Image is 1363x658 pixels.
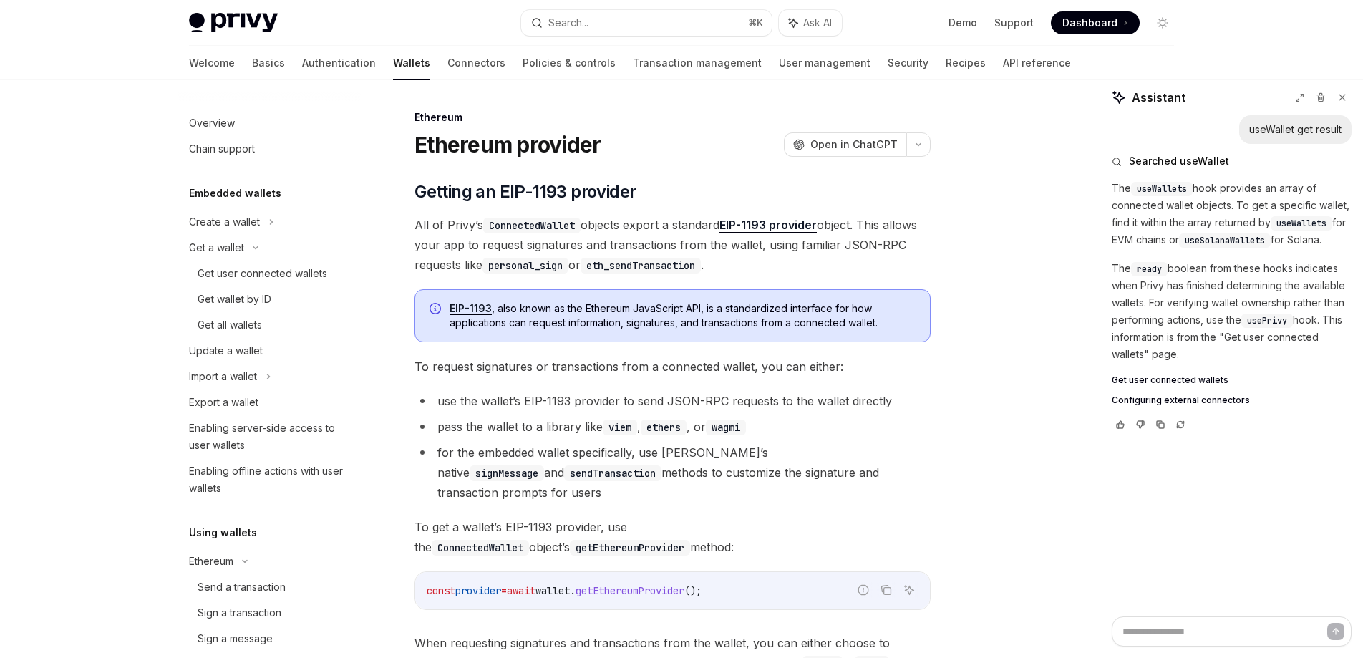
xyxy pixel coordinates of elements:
div: Ethereum [189,553,233,570]
span: await [507,584,535,597]
span: To request signatures or transactions from a connected wallet, you can either: [414,357,931,377]
button: Search...⌘K [521,10,772,36]
span: Configuring external connectors [1112,395,1250,406]
div: Chain support [189,140,255,158]
a: EIP-1193 provider [719,218,817,233]
a: Connectors [447,46,505,80]
code: viem [603,420,637,435]
a: Export a wallet [178,390,361,415]
a: Wallets [393,46,430,80]
a: Recipes [946,46,986,80]
div: Search... [548,14,588,32]
span: Open in ChatGPT [810,137,898,152]
div: Ethereum [414,110,931,125]
button: Ask AI [779,10,842,36]
span: . [570,584,576,597]
div: Sign a transaction [198,604,281,621]
a: Enabling server-side access to user wallets [178,415,361,458]
a: Transaction management [633,46,762,80]
span: useSolanaWallets [1185,235,1265,246]
code: sendTransaction [564,465,661,481]
div: useWallet get result [1249,122,1342,137]
a: Basics [252,46,285,80]
a: EIP-1193 [450,302,492,315]
span: , also known as the Ethereum JavaScript API, is a standardized interface for how applications can... [450,301,916,330]
div: Get a wallet [189,239,244,256]
a: User management [779,46,870,80]
li: for the embedded wallet specifically, use [PERSON_NAME]’s native and methods to customize the sig... [414,442,931,503]
a: Sign a message [178,626,361,652]
code: ConnectedWallet [483,218,581,233]
div: Sign a message [198,630,273,647]
span: Assistant [1132,89,1185,106]
span: Searched useWallet [1129,154,1229,168]
a: Sign a transaction [178,600,361,626]
span: const [427,584,455,597]
a: Chain support [178,136,361,162]
h5: Using wallets [189,524,257,541]
code: signMessage [470,465,544,481]
img: light logo [189,13,278,33]
a: API reference [1003,46,1071,80]
button: Toggle dark mode [1151,11,1174,34]
span: usePrivy [1247,315,1287,326]
code: getEthereumProvider [570,540,690,556]
span: = [501,584,507,597]
button: Copy the contents from the code block [877,581,896,599]
span: To get a wallet’s EIP-1193 provider, use the object’s method: [414,517,931,557]
span: Getting an EIP-1193 provider [414,180,636,203]
a: Authentication [302,46,376,80]
div: Send a transaction [198,579,286,596]
div: Overview [189,115,235,132]
p: The boolean from these hooks indicates when Privy has finished determining the available wallets.... [1112,260,1352,363]
a: Get user connected wallets [178,261,361,286]
a: Policies & controls [523,46,616,80]
span: getEthereumProvider [576,584,684,597]
span: useWallets [1137,183,1187,195]
svg: Info [430,303,444,317]
a: Security [888,46,928,80]
code: ConnectedWallet [432,540,529,556]
button: Send message [1327,623,1344,640]
span: Dashboard [1062,16,1117,30]
li: pass the wallet to a library like , , or [414,417,931,437]
code: eth_sendTransaction [581,258,701,274]
div: Enabling offline actions with user wallets [189,463,352,497]
code: ethers [641,420,687,435]
a: Configuring external connectors [1112,395,1352,406]
a: Get wallet by ID [178,286,361,312]
button: Report incorrect code [854,581,873,599]
h1: Ethereum provider [414,132,601,158]
span: Ask AI [803,16,832,30]
a: Update a wallet [178,338,361,364]
li: use the wallet’s EIP-1193 provider to send JSON-RPC requests to the wallet directly [414,391,931,411]
div: Import a wallet [189,368,257,385]
a: Send a transaction [178,574,361,600]
span: Get user connected wallets [1112,374,1228,386]
span: (); [684,584,702,597]
a: Enabling offline actions with user wallets [178,458,361,501]
div: Enabling server-side access to user wallets [189,420,352,454]
div: Get user connected wallets [198,265,327,282]
span: provider [455,584,501,597]
h5: Embedded wallets [189,185,281,202]
span: ⌘ K [748,17,763,29]
a: Dashboard [1051,11,1140,34]
p: The hook provides an array of connected wallet objects. To get a specific wallet, find it within ... [1112,180,1352,248]
a: Get all wallets [178,312,361,338]
a: Support [994,16,1034,30]
div: Get all wallets [198,316,262,334]
div: Update a wallet [189,342,263,359]
code: personal_sign [482,258,568,274]
span: All of Privy’s objects export a standard object. This allows your app to request signatures and t... [414,215,931,275]
button: Searched useWallet [1112,154,1352,168]
div: Get wallet by ID [198,291,271,308]
code: wagmi [706,420,746,435]
span: useWallets [1276,218,1326,229]
span: wallet [535,584,570,597]
button: Ask AI [900,581,918,599]
div: Export a wallet [189,394,258,411]
a: Get user connected wallets [1112,374,1352,386]
a: Demo [949,16,977,30]
div: Create a wallet [189,213,260,231]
